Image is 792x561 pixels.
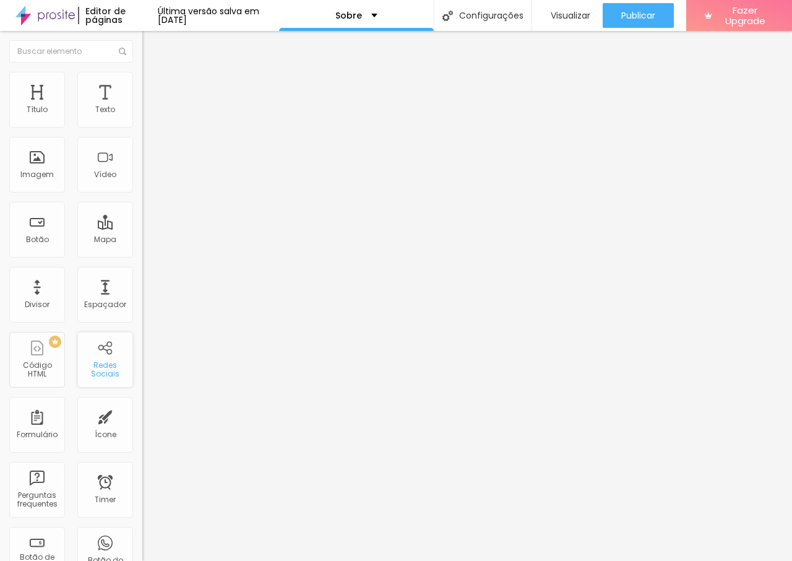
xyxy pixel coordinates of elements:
[9,40,133,63] input: Buscar elemento
[442,11,453,21] img: Icone
[551,11,590,20] span: Visualizar
[20,170,54,179] div: Imagem
[94,170,116,179] div: Vídeo
[532,3,603,28] button: Visualizar
[94,235,116,244] div: Mapa
[25,300,49,309] div: Divisor
[26,235,49,244] div: Botão
[78,7,158,24] div: Editor de páginas
[158,7,279,24] div: Última versão salva em [DATE]
[603,3,674,28] button: Publicar
[95,430,116,439] div: Ícone
[80,361,129,379] div: Redes Sociais
[12,361,61,379] div: Código HTML
[84,300,126,309] div: Espaçador
[27,105,48,114] div: Título
[12,491,61,509] div: Perguntas frequentes
[142,31,792,561] iframe: Editor
[717,5,773,27] span: Fazer Upgrade
[621,11,655,20] span: Publicar
[95,105,115,114] div: Texto
[17,430,58,439] div: Formulário
[119,48,126,55] img: Icone
[335,11,362,20] p: Sobre
[95,495,116,504] div: Timer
